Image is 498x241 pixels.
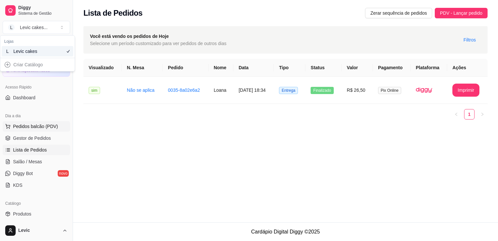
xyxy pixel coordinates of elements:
button: right [477,109,488,120]
strong: Você está vendo os pedidos de Hoje [90,34,169,39]
td: Loana [209,77,234,104]
th: Pedido [163,59,208,77]
td: R$ 26,50 [342,77,373,104]
li: Previous Page [451,109,461,120]
a: 0035-8a02e6a2 [168,88,200,93]
th: Visualizado [83,59,122,77]
li: 1 [464,109,475,120]
span: right [480,112,484,116]
button: Filtros [458,35,481,45]
a: Produtos [3,209,70,219]
a: 1 [464,109,474,119]
span: Salão / Mesas [13,158,42,165]
th: Data [233,59,274,77]
li: Next Page [477,109,488,120]
span: Finalizado [311,87,334,94]
button: Zerar sequência de pedidos [365,8,432,18]
a: Não se aplica [127,88,154,93]
span: L [8,24,15,31]
td: [DATE] 18:34 [233,77,274,104]
footer: Cardápio Digital Diggy © 2025 [73,222,498,241]
span: Levic [18,228,60,233]
button: Imprimir [452,84,479,97]
th: Plataforma [411,59,447,77]
span: Entrega [279,87,298,94]
div: Suggestions [0,58,75,71]
th: Nome [209,59,234,77]
th: Ações [447,59,488,77]
span: Diggy Bot [13,170,33,177]
span: L [4,48,11,55]
th: Pagamento [373,59,411,77]
span: Produtos [13,211,31,217]
div: Levic cakes [13,48,43,55]
a: Dashboard [3,92,70,103]
button: PDV - Lançar pedido [435,8,488,18]
button: left [451,109,461,120]
div: Suggestions [0,36,75,58]
a: Gestor de Pedidos [3,133,70,143]
div: Catálogo [3,198,70,209]
span: Gestor de Pedidos [13,135,51,141]
a: KDS [3,180,70,190]
span: Filtros [463,36,476,43]
a: Diggy Botnovo [3,168,70,179]
div: Acesso Rápido [3,82,70,92]
th: Status [305,59,342,77]
div: Levic cakes ... [20,24,48,31]
span: KDS [13,182,22,188]
h2: Lista de Pedidos [83,8,142,18]
th: Valor [342,59,373,77]
span: Pedidos balcão (PDV) [13,123,58,130]
button: Pedidos balcão (PDV) [3,121,70,132]
a: Salão / Mesas [3,156,70,167]
span: Selecione um período customizado para ver pedidos de outros dias [90,40,227,47]
span: Sistema de Gestão [18,11,67,16]
span: Diggy [18,5,67,11]
a: DiggySistema de Gestão [3,3,70,18]
span: PDV - Lançar pedido [440,9,482,17]
img: diggy [416,82,432,98]
span: Lista de Pedidos [13,147,47,153]
th: Tipo [274,59,305,77]
a: Lista de Pedidos [3,145,70,155]
div: Dia a dia [3,111,70,121]
span: sim [89,87,100,94]
button: Select a team [3,21,70,34]
span: Zerar sequência de pedidos [370,9,427,17]
div: Lojas [2,37,73,46]
span: Pix Online [378,87,401,94]
button: Levic [3,223,70,238]
th: N. Mesa [122,59,163,77]
span: left [454,112,458,116]
span: Dashboard [13,94,36,101]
